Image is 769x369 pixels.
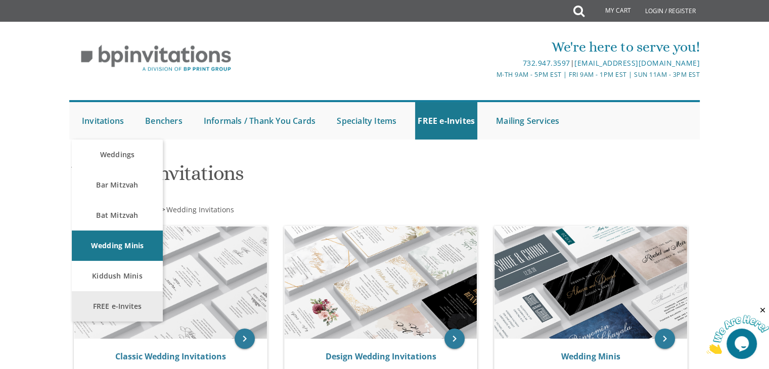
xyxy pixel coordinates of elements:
span: Wedding Invitations [166,205,234,214]
a: keyboard_arrow_right [655,329,675,349]
span: > [161,205,234,214]
a: keyboard_arrow_right [235,329,255,349]
a: FREE e-Invites [72,291,163,321]
a: Wedding Invitations [165,205,234,214]
img: Classic Wedding Invitations [74,226,267,339]
a: keyboard_arrow_right [444,329,465,349]
div: : [69,205,385,215]
img: Design Wedding Invitations [285,226,477,339]
a: Classic Wedding Invitations [115,351,226,362]
a: Wedding Minis [72,230,163,261]
iframe: chat widget [706,306,769,354]
a: Weddings [72,140,163,170]
h1: Wedding Invitations [71,162,484,192]
div: | [280,57,700,69]
img: Wedding Minis [494,226,687,339]
a: My Cart [583,1,638,21]
div: We're here to serve you! [280,37,700,57]
a: Invitations [79,102,126,140]
img: BP Invitation Loft [69,37,243,79]
a: Mailing Services [493,102,562,140]
a: [EMAIL_ADDRESS][DOMAIN_NAME] [574,58,700,68]
a: Kiddush Minis [72,261,163,291]
div: M-Th 9am - 5pm EST | Fri 9am - 1pm EST | Sun 11am - 3pm EST [280,69,700,80]
a: Informals / Thank You Cards [201,102,318,140]
a: Design Wedding Invitations [325,351,436,362]
a: 732.947.3597 [522,58,570,68]
a: FREE e-Invites [415,102,477,140]
a: Specialty Items [334,102,399,140]
a: Benchers [143,102,185,140]
a: Wedding Minis [561,351,620,362]
a: Bat Mitzvah [72,200,163,230]
a: Bar Mitzvah [72,170,163,200]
